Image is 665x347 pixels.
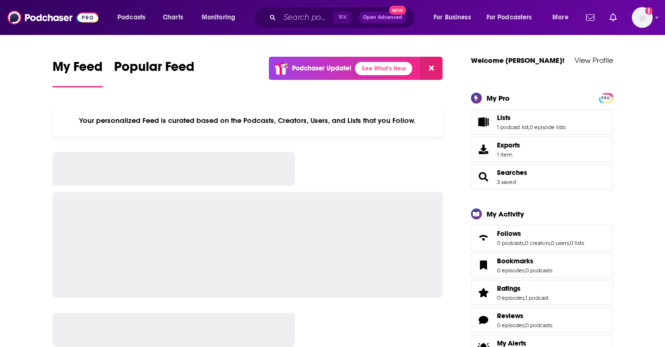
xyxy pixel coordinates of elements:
a: Bookmarks [497,257,552,265]
span: Reviews [497,312,523,320]
span: PRO [600,95,612,102]
span: , [524,267,525,274]
span: , [529,124,530,130]
img: User Profile [632,7,653,28]
a: Exports [471,137,613,162]
span: Reviews [471,307,613,333]
span: Follows [497,229,521,238]
span: Bookmarks [471,252,613,278]
a: 0 podcasts [497,240,524,246]
a: Searches [497,168,527,177]
a: My Feed [53,59,103,87]
button: open menu [480,10,546,25]
span: Exports [474,143,493,156]
a: Popular Feed [114,59,195,87]
a: Reviews [474,313,493,327]
a: 0 episodes [497,267,524,274]
span: Exports [497,141,520,149]
a: Reviews [497,312,552,320]
a: Searches [474,170,493,183]
button: open menu [111,10,158,25]
span: Ratings [471,280,613,305]
span: Open Advanced [363,15,402,20]
img: Podchaser - Follow, Share and Rate Podcasts [8,9,98,26]
a: 1 podcast list [497,124,529,130]
a: See What's New [355,62,412,75]
a: 0 episodes [497,322,524,329]
div: Search podcasts, credits, & more... [263,7,424,28]
a: 1 podcast [525,295,549,301]
button: Show profile menu [632,7,653,28]
span: More [552,11,568,24]
span: , [524,240,525,246]
span: Logged in as katiewhorton [632,7,653,28]
span: Lists [471,109,613,135]
a: Lists [474,115,493,129]
a: Welcome [PERSON_NAME]! [471,56,565,65]
span: Podcasts [117,11,145,24]
a: 0 lists [570,240,584,246]
a: 0 users [551,240,569,246]
span: Ratings [497,284,521,293]
a: 0 podcasts [525,267,552,274]
span: Popular Feed [114,59,195,80]
svg: Add a profile image [645,7,653,15]
a: 0 creators [525,240,550,246]
span: Lists [497,113,511,122]
a: 3 saved [497,179,516,185]
a: Lists [497,113,566,122]
span: Monitoring [202,11,235,24]
span: New [389,6,406,15]
input: Search podcasts, credits, & more... [280,10,334,25]
a: Follows [497,229,584,238]
a: View Profile [575,56,613,65]
span: , [550,240,551,246]
button: open menu [195,10,248,25]
a: Show notifications dropdown [582,9,598,26]
span: My Feed [53,59,103,80]
a: 0 episodes [497,295,524,301]
a: 0 episode lists [530,124,566,130]
span: , [524,295,525,301]
a: 0 podcasts [525,322,552,329]
span: Bookmarks [497,257,533,265]
span: Follows [471,225,613,251]
a: Follows [474,231,493,244]
a: Bookmarks [474,259,493,272]
button: open menu [427,10,483,25]
a: Ratings [474,286,493,299]
a: Ratings [497,284,549,293]
p: Podchaser Update! [292,64,351,72]
span: ⌘ K [334,11,351,24]
div: My Activity [487,209,524,218]
span: Charts [163,11,183,24]
span: 1 item [497,151,520,158]
span: For Business [434,11,471,24]
span: , [524,322,525,329]
span: Searches [471,164,613,190]
button: Open AdvancedNew [359,12,407,23]
a: Charts [157,10,189,25]
button: open menu [546,10,580,25]
a: Show notifications dropdown [606,9,621,26]
a: PRO [600,94,612,101]
span: For Podcasters [487,11,532,24]
div: Your personalized Feed is curated based on the Podcasts, Creators, Users, and Lists that you Follow. [53,104,443,137]
div: My Pro [487,94,510,103]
